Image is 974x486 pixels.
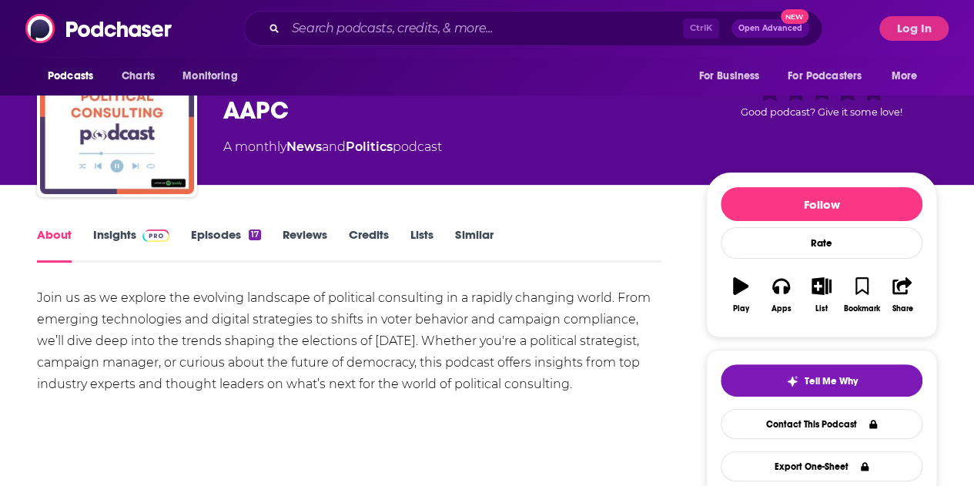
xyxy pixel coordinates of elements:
[721,227,922,259] div: Rate
[322,139,346,154] span: and
[349,227,389,263] a: Credits
[93,227,169,263] a: InsightsPodchaser Pro
[191,227,261,263] a: Episodes17
[37,62,113,91] button: open menu
[721,451,922,481] button: Export One-Sheet
[881,62,937,91] button: open menu
[40,40,194,194] img: The Future of Political Consulting by The AAPC
[842,267,882,323] button: Bookmark
[283,227,327,263] a: Reviews
[410,227,433,263] a: Lists
[733,304,749,313] div: Play
[892,65,918,87] span: More
[48,65,93,87] span: Podcasts
[778,62,884,91] button: open menu
[721,187,922,221] button: Follow
[879,16,949,41] button: Log In
[286,139,322,154] a: News
[346,139,393,154] a: Politics
[815,304,828,313] div: List
[772,304,792,313] div: Apps
[788,65,862,87] span: For Podcasters
[455,227,493,263] a: Similar
[142,230,169,242] img: Podchaser Pro
[781,9,808,24] span: New
[243,11,822,46] div: Search podcasts, credits, & more...
[698,65,759,87] span: For Business
[721,364,922,397] button: tell me why sparkleTell Me Why
[112,62,164,91] a: Charts
[741,106,902,118] span: Good podcast? Give it some love!
[761,267,801,323] button: Apps
[802,267,842,323] button: List
[286,16,683,41] input: Search podcasts, credits, & more...
[223,138,442,156] div: A monthly podcast
[721,267,761,323] button: Play
[786,375,798,387] img: tell me why sparkle
[805,375,858,387] span: Tell Me Why
[25,14,173,43] img: Podchaser - Follow, Share and Rate Podcasts
[182,65,237,87] span: Monitoring
[706,51,937,146] div: Good podcast? Give it some love!
[844,304,880,313] div: Bookmark
[172,62,257,91] button: open menu
[37,287,661,395] div: Join us as we explore the evolving landscape of political consulting in a rapidly changing world....
[721,409,922,439] a: Contact This Podcast
[683,18,719,39] span: Ctrl K
[122,65,155,87] span: Charts
[249,230,261,240] div: 17
[892,304,912,313] div: Share
[882,267,922,323] button: Share
[731,19,809,38] button: Open AdvancedNew
[37,227,72,263] a: About
[738,25,802,32] span: Open Advanced
[688,62,778,91] button: open menu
